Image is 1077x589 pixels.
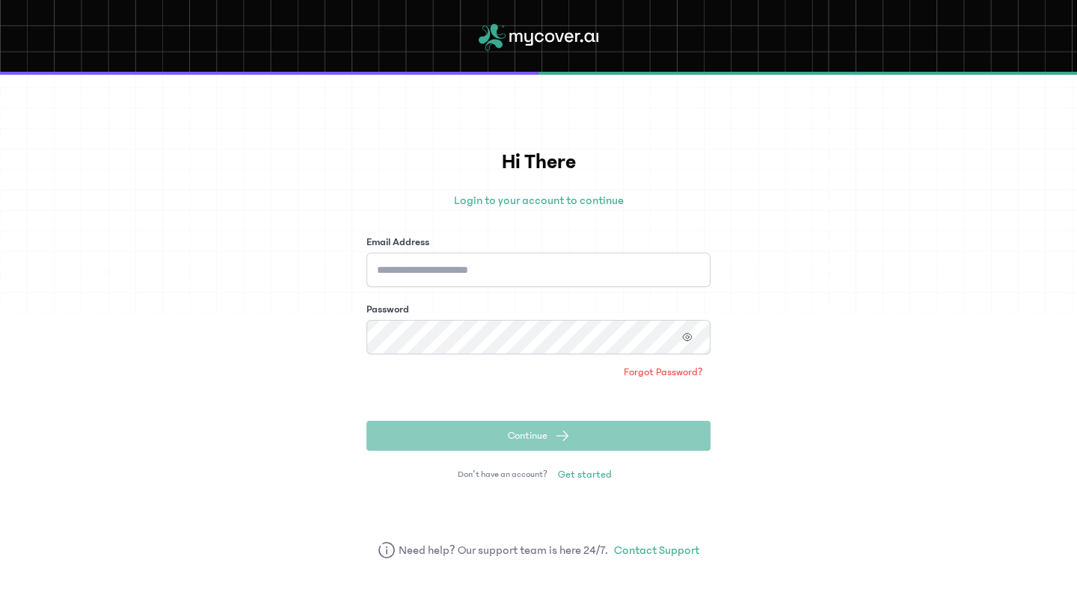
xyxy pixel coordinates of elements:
[366,302,409,317] label: Password
[366,147,711,178] h1: Hi There
[550,463,619,487] a: Get started
[366,235,429,250] label: Email Address
[508,428,547,443] span: Continue
[399,541,609,559] span: Need help? Our support team is here 24/7.
[624,365,703,380] span: Forgot Password?
[458,469,547,481] span: Don’t have an account?
[366,421,711,451] button: Continue
[614,541,699,559] a: Contact Support
[616,360,711,384] a: Forgot Password?
[366,191,711,209] p: Login to your account to continue
[558,467,612,482] span: Get started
